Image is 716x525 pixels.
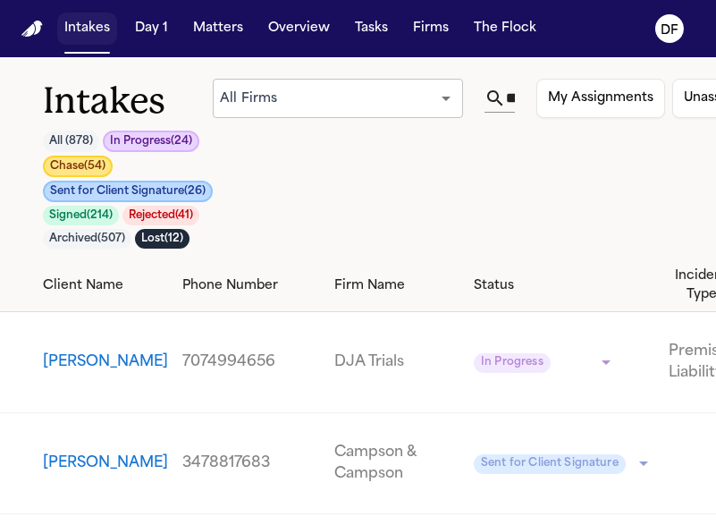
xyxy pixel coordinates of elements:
[474,276,654,295] div: Status
[186,13,250,45] button: Matters
[57,13,117,45] button: Intakes
[334,276,459,295] div: Firm Name
[43,229,131,249] button: Archived(507)
[406,13,456,45] button: Firms
[182,351,320,373] a: View details for Jeff Lowery
[536,79,665,118] button: My Assignments
[43,276,168,295] div: Client Name
[103,131,199,152] button: In Progress(24)
[43,181,213,202] button: Sent for Client Signature(26)
[261,13,337,45] button: Overview
[122,206,199,225] button: Rejected(41)
[128,13,175,45] button: Day 1
[182,453,320,474] a: View details for Leroy Garcia
[43,131,99,152] button: All (878)
[43,206,119,225] button: Signed(214)
[43,79,213,123] h1: Intakes
[348,13,395,45] button: Tasks
[21,21,43,38] a: Home
[474,350,617,375] div: Update intake status
[182,276,320,295] div: Phone Number
[474,353,551,373] span: In Progress
[135,229,190,249] button: Lost(12)
[43,156,113,177] button: Chase(54)
[43,351,168,373] button: View details for Jeff Lowery
[43,453,168,474] button: View details for Leroy Garcia
[467,13,543,45] button: The Flock
[21,21,43,38] img: Finch Logo
[220,92,277,106] span: All Firms
[334,442,459,485] a: View details for Leroy Garcia
[474,451,654,476] div: Update intake status
[474,454,626,474] span: Sent for Client Signature
[334,351,459,373] a: View details for Jeff Lowery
